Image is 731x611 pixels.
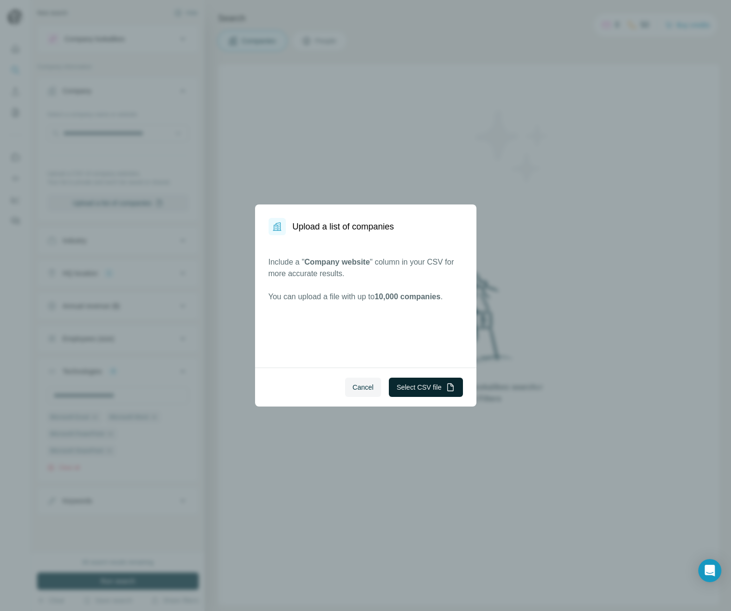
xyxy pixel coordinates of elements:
button: Cancel [345,378,382,397]
p: You can upload a file with up to . [269,291,463,303]
span: 10,000 companies [374,293,440,301]
h1: Upload a list of companies [293,220,394,233]
span: Cancel [353,382,374,392]
span: Company website [305,258,370,266]
button: Select CSV file [389,378,462,397]
div: Open Intercom Messenger [698,559,721,582]
p: Include a " " column in your CSV for more accurate results. [269,256,463,280]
